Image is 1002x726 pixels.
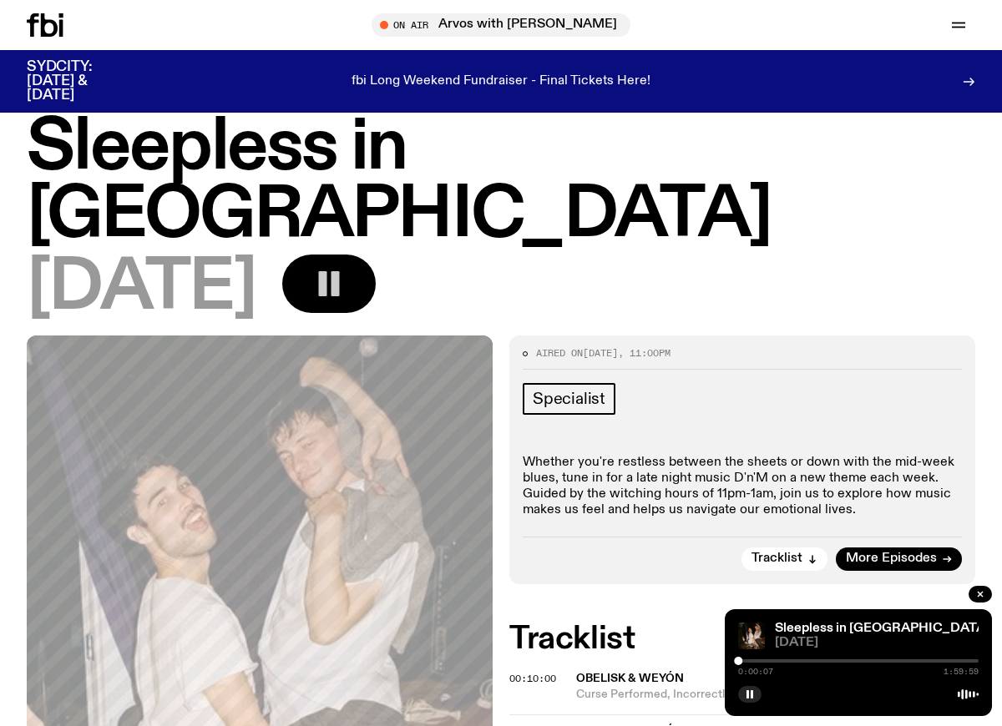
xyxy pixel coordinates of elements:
[738,668,773,676] span: 0:00:07
[509,672,556,685] span: 00:10:00
[27,255,256,322] span: [DATE]
[846,552,937,565] span: More Episodes
[576,673,684,684] span: Obelisk & Weyón
[523,455,962,519] p: Whether you're restless between the sheets or down with the mid-week blues, tune in for a late ni...
[576,687,829,703] span: Curse Performed, Incorrectly – Part I
[352,74,650,89] p: fbi Long Weekend Fundraiser - Final Tickets Here!
[536,346,583,360] span: Aired on
[944,668,979,676] span: 1:59:59
[523,383,615,415] a: Specialist
[533,390,605,408] span: Specialist
[27,114,975,250] h1: Sleepless in [GEOGRAPHIC_DATA]
[618,346,671,360] span: , 11:00pm
[775,637,979,649] span: [DATE]
[836,547,962,571] a: More Episodes
[775,622,989,635] a: Sleepless in [GEOGRAPHIC_DATA]
[509,674,556,683] button: 00:10:00
[27,60,134,103] h3: SYDCITY: [DATE] & [DATE]
[738,623,765,649] img: Marcus Whale is on the left, bent to his knees and arching back with a gleeful look his face He i...
[583,346,618,360] span: [DATE]
[372,13,630,37] button: On AirArvos with [PERSON_NAME]
[751,552,802,565] span: Tracklist
[741,547,827,571] button: Tracklist
[509,624,975,654] h2: Tracklist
